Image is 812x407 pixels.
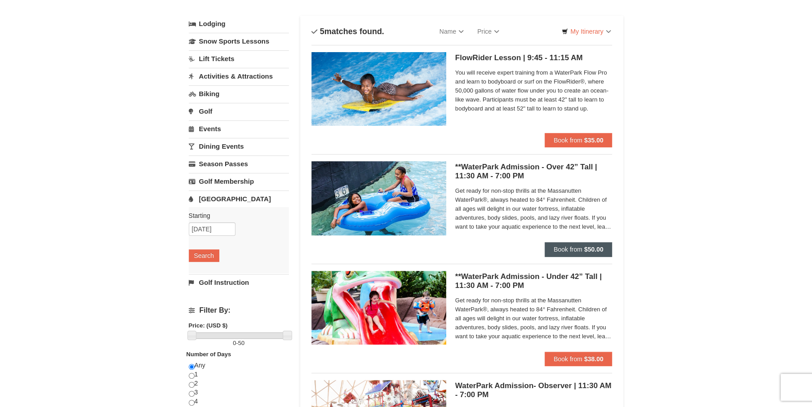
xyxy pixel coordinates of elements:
a: [GEOGRAPHIC_DATA] [189,190,289,207]
h5: WaterPark Admission- Observer | 11:30 AM - 7:00 PM [455,381,612,399]
a: Price [470,22,506,40]
span: Get ready for non-stop thrills at the Massanutten WaterPark®, always heated to 84° Fahrenheit. Ch... [455,296,612,341]
a: Golf Membership [189,173,289,190]
img: 6619917-732-e1c471e4.jpg [311,271,446,345]
a: Lodging [189,16,289,32]
h5: FlowRider Lesson | 9:45 - 11:15 AM [455,53,612,62]
a: Activities & Attractions [189,68,289,84]
a: Season Passes [189,155,289,172]
strong: $35.00 [584,137,603,144]
button: Book from $35.00 [545,133,612,147]
span: Book from [554,246,582,253]
strong: Number of Days [186,351,231,358]
span: You will receive expert training from a WaterPark Flow Pro and learn to bodyboard or surf on the ... [455,68,612,113]
a: Events [189,120,289,137]
a: My Itinerary [556,25,617,38]
span: Book from [554,355,582,363]
span: Book from [554,137,582,144]
img: 6619917-720-80b70c28.jpg [311,161,446,235]
span: 5 [320,27,324,36]
img: 6619917-216-363963c7.jpg [311,52,446,126]
h4: matches found. [311,27,384,36]
span: 0 [233,340,236,346]
a: Biking [189,85,289,102]
button: Book from $38.00 [545,352,612,366]
h5: **WaterPark Admission - Over 42” Tall | 11:30 AM - 7:00 PM [455,163,612,181]
h4: Filter By: [189,306,289,314]
a: Name [433,22,470,40]
span: 50 [238,340,244,346]
a: Lift Tickets [189,50,289,67]
strong: $50.00 [584,246,603,253]
label: - [189,339,289,348]
span: Get ready for non-stop thrills at the Massanutten WaterPark®, always heated to 84° Fahrenheit. Ch... [455,186,612,231]
strong: Price: (USD $) [189,322,228,329]
h5: **WaterPark Admission - Under 42” Tall | 11:30 AM - 7:00 PM [455,272,612,290]
a: Golf [189,103,289,119]
a: Dining Events [189,138,289,155]
strong: $38.00 [584,355,603,363]
button: Search [189,249,219,262]
a: Snow Sports Lessons [189,33,289,49]
label: Starting [189,211,282,220]
button: Book from $50.00 [545,242,612,257]
a: Golf Instruction [189,274,289,291]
